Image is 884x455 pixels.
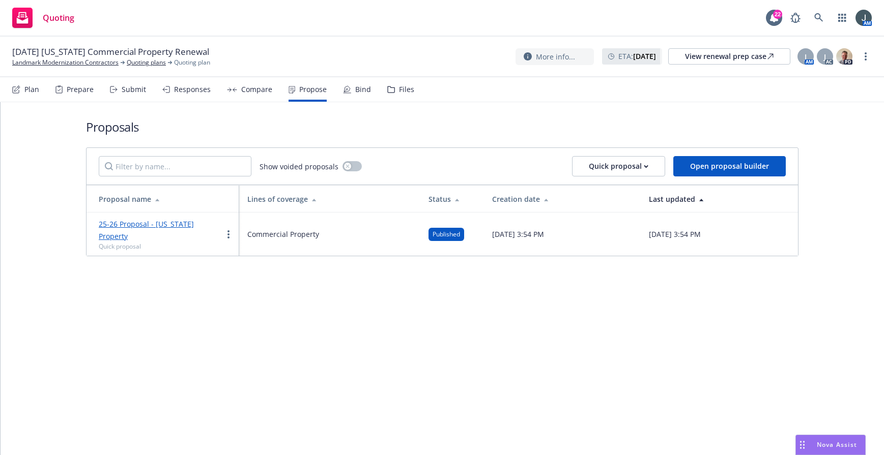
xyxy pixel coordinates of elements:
h1: Proposals [86,118,799,135]
span: Show voided proposals [260,161,338,172]
div: Quick proposal [589,157,648,176]
span: ETA : [618,51,656,62]
button: Open proposal builder [673,156,786,176]
div: Drag to move [796,435,809,454]
input: Filter by name... [99,156,251,176]
button: Quick proposal [572,156,665,176]
a: Quoting [8,4,78,32]
a: Search [809,8,829,28]
div: Compare [241,85,272,94]
a: View renewal prep case [668,48,790,65]
div: Responses [174,85,211,94]
span: Published [433,230,460,239]
span: [DATE] 3:54 PM [649,229,701,239]
a: 25-26 Proposal - [US_STATE] Property [99,219,194,241]
div: Lines of coverage [247,194,412,204]
div: Status [429,194,476,204]
a: Quoting plans [127,58,166,67]
span: [DATE] 3:54 PM [492,229,544,239]
span: Nova Assist [817,440,857,449]
strong: [DATE] [633,51,656,61]
div: Quick proposal [99,242,222,251]
a: more [222,228,235,240]
button: Nova Assist [795,435,866,455]
div: 22 [773,10,782,19]
div: Creation date [492,194,633,204]
a: Report a Bug [785,8,806,28]
span: [DATE] [US_STATE] Commercial Property Renewal [12,46,209,58]
span: More info... [536,51,575,62]
div: Bind [355,85,371,94]
div: Files [399,85,414,94]
a: more [860,50,872,63]
div: Propose [299,85,327,94]
div: Plan [24,85,39,94]
div: Prepare [67,85,94,94]
span: Quoting plan [174,58,210,67]
span: J [824,51,826,62]
img: photo [836,48,852,65]
span: Open proposal builder [690,161,769,171]
img: photo [856,10,872,26]
div: Submit [122,85,146,94]
div: Proposal name [99,194,231,204]
div: Last updated [649,194,790,204]
a: Landmark Modernization Contractors [12,58,119,67]
span: J [805,51,807,62]
button: More info... [516,48,594,65]
div: View renewal prep case [685,49,774,64]
span: Commercial Property [247,229,319,239]
a: Switch app [832,8,852,28]
span: Quoting [43,14,74,22]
